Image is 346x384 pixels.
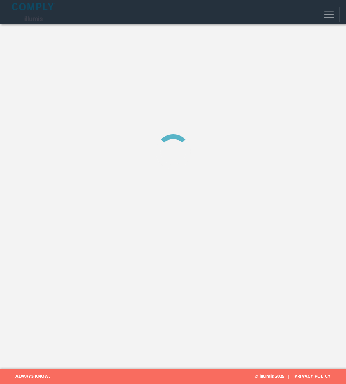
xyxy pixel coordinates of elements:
span: © illumis 2025 [255,369,340,384]
img: illumis [12,3,55,21]
span: | [284,373,293,379]
button: Toggle navigation [318,7,340,22]
span: Always Know. [6,369,50,384]
a: Privacy Policy [294,373,331,379]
